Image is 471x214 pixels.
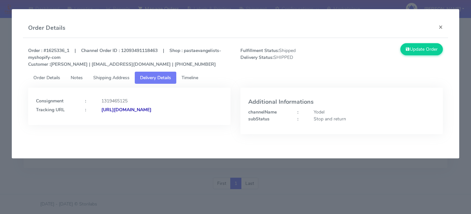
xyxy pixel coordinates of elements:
span: Notes [71,75,83,81]
div: Stop and return [309,116,440,122]
strong: : [297,116,298,122]
strong: Tracking URL [36,107,65,113]
span: Order Details [33,75,60,81]
span: Shipping Address [93,75,130,81]
button: Update Order [400,43,443,55]
span: Delivery Details [140,75,171,81]
div: Yodel [309,109,440,116]
button: Close [433,18,448,36]
strong: subStatus [248,116,270,122]
strong: : [297,109,298,115]
div: 1319465125 [96,98,228,104]
strong: Consignment [36,98,63,104]
ul: Tabs [28,72,443,84]
strong: [URL][DOMAIN_NAME] [101,107,151,113]
h4: Additional Informations [248,99,435,105]
strong: Customer : [28,61,50,67]
strong: Order : #1625336_1 | Channel Order ID : 12093491118463 | Shop : pastaevangelists-myshopify-com [P... [28,47,221,67]
strong: channelName [248,109,277,115]
strong: : [85,98,86,104]
strong: : [85,107,86,113]
span: Timeline [182,75,198,81]
h4: Order Details [28,24,65,32]
strong: Delivery Status: [240,54,273,61]
strong: Fulfillment Status: [240,47,279,54]
span: Shipped SHIPPED [235,47,341,68]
